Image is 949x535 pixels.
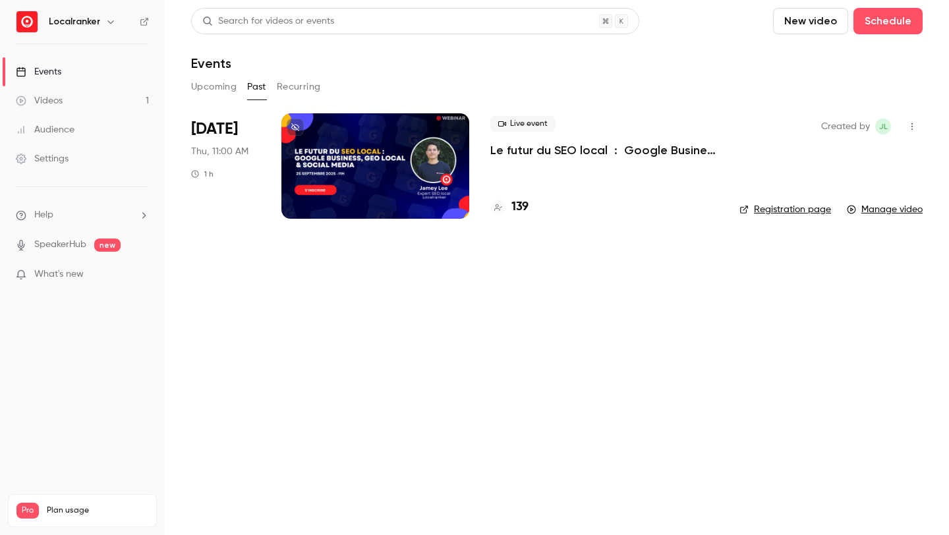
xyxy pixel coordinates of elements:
[191,113,260,219] div: Sep 25 Thu, 11:00 AM (Europe/Paris)
[34,208,53,222] span: Help
[34,267,84,281] span: What's new
[511,198,529,216] h4: 139
[773,8,848,34] button: New video
[16,152,69,165] div: Settings
[875,119,891,134] span: Jamey Lee
[202,14,334,28] div: Search for videos or events
[34,238,86,252] a: SpeakerHub
[490,142,718,158] a: Le futur du SEO local : Google Business Profile, GEO & Social media
[191,119,238,140] span: [DATE]
[739,203,831,216] a: Registration page
[16,11,38,32] img: Localranker
[191,76,237,98] button: Upcoming
[277,76,321,98] button: Recurring
[16,94,63,107] div: Videos
[16,65,61,78] div: Events
[16,208,149,222] li: help-dropdown-opener
[853,8,923,34] button: Schedule
[191,55,231,71] h1: Events
[191,145,248,158] span: Thu, 11:00 AM
[16,123,74,136] div: Audience
[879,119,888,134] span: JL
[191,169,214,179] div: 1 h
[16,503,39,519] span: Pro
[94,239,121,252] span: new
[847,203,923,216] a: Manage video
[247,76,266,98] button: Past
[821,119,870,134] span: Created by
[490,198,529,216] a: 139
[49,15,100,28] h6: Localranker
[47,505,148,516] span: Plan usage
[490,116,556,132] span: Live event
